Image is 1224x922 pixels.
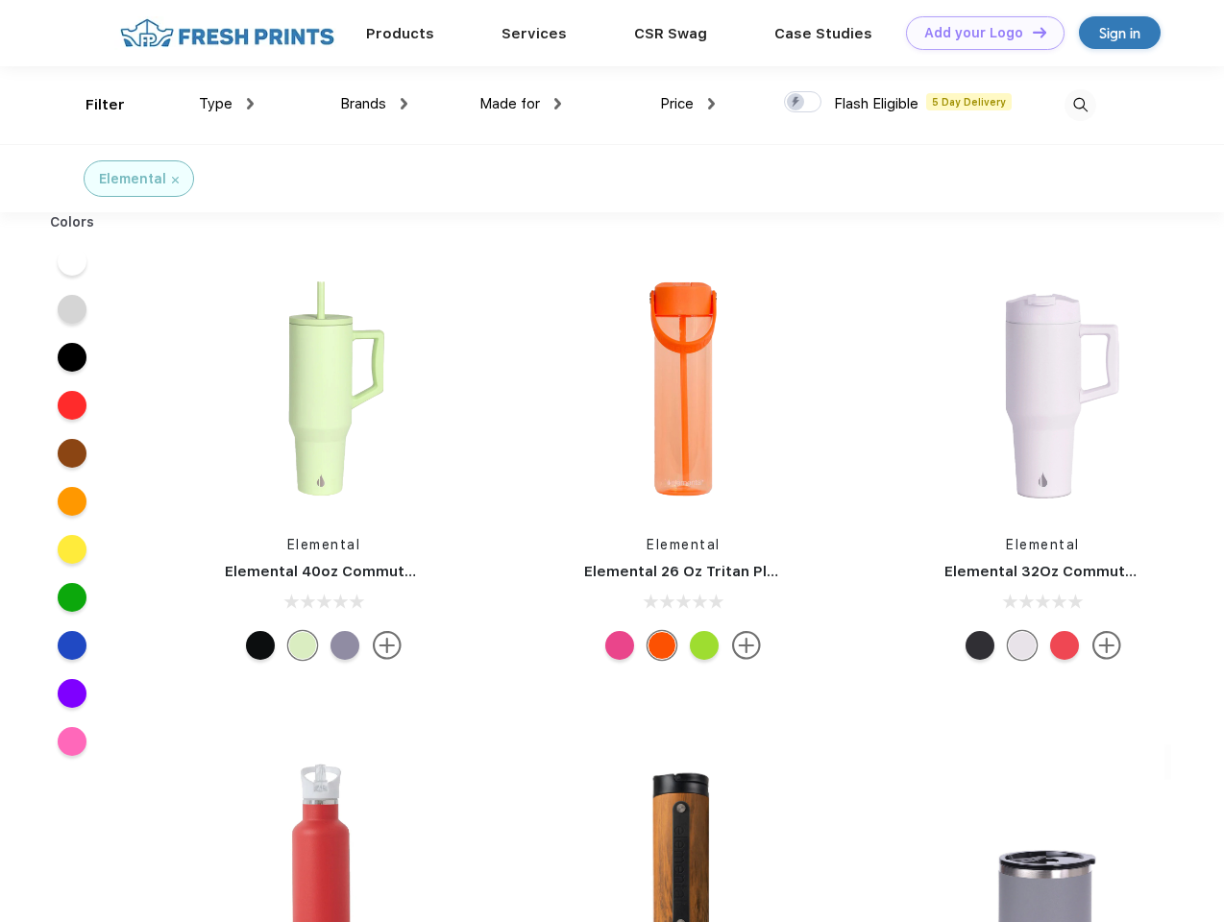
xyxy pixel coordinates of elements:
div: Graphite [330,631,359,660]
span: Type [199,95,233,112]
img: dropdown.png [247,98,254,109]
div: Add your Logo [924,25,1023,41]
img: more.svg [732,631,761,660]
img: func=resize&h=266 [555,260,811,516]
div: Key Lime [288,631,317,660]
div: Colors [36,212,110,232]
a: CSR Swag [634,25,707,42]
div: Elemental [99,169,166,189]
img: more.svg [373,631,402,660]
div: Sign in [1099,22,1140,44]
span: Flash Eligible [834,95,918,112]
a: Elemental 26 Oz Tritan Plastic Water Bottle [584,563,902,580]
span: Made for [479,95,540,112]
div: Orange [648,631,676,660]
span: Brands [340,95,386,112]
div: Black [966,631,994,660]
span: Price [660,95,694,112]
a: Products [366,25,434,42]
img: func=resize&h=266 [916,260,1171,516]
a: Elemental 40oz Commuter Tumbler [225,563,485,580]
span: 5 Day Delivery [926,93,1012,110]
img: fo%20logo%202.webp [114,16,340,50]
div: Matte White [1008,631,1037,660]
img: DT [1033,27,1046,37]
a: Services [502,25,567,42]
div: Filter [86,94,125,116]
img: desktop_search.svg [1065,89,1096,121]
a: Elemental [1006,537,1080,552]
div: Red [1050,631,1079,660]
div: Pink Checkers [605,631,634,660]
div: Black Speckle [246,631,275,660]
a: Elemental [647,537,721,552]
img: func=resize&h=266 [196,260,452,516]
img: dropdown.png [401,98,407,109]
img: more.svg [1092,631,1121,660]
img: dropdown.png [708,98,715,109]
img: dropdown.png [554,98,561,109]
a: Sign in [1079,16,1161,49]
div: Key lime [690,631,719,660]
img: filter_cancel.svg [172,177,179,183]
a: Elemental 32Oz Commuter Tumbler [944,563,1206,580]
a: Elemental [287,537,361,552]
